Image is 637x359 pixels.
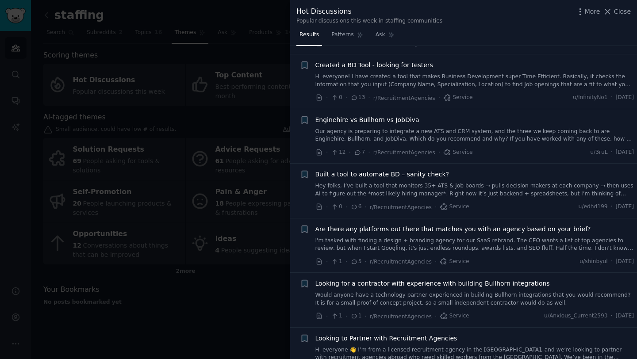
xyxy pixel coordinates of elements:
span: Service [443,94,472,102]
span: 6 [350,203,361,211]
span: 0 [331,94,342,102]
a: Results [296,28,322,46]
span: [DATE] [616,312,634,320]
span: r/RecruitmentAgencies [370,313,432,320]
span: · [326,148,328,157]
span: · [435,202,437,212]
span: · [611,94,613,102]
span: · [365,257,367,266]
a: Hey folks, I’ve built a tool that monitors 35+ ATS & job boards → pulls decision makers at each c... [315,182,634,198]
span: 13 [350,94,365,102]
span: [DATE] [616,149,634,157]
span: r/RecruitmentAgencies [370,204,432,210]
a: Created a BD Tool - looking for testers [315,61,433,70]
span: u/Anxious_Current2593 [544,312,608,320]
span: u/shinbyul [579,258,607,266]
span: Close [614,7,631,16]
span: · [326,312,328,321]
span: · [435,257,437,266]
span: [DATE] [616,203,634,211]
span: · [345,93,347,103]
span: Patterns [331,31,353,39]
span: 12 [331,149,345,157]
span: [DATE] [616,258,634,266]
a: Are there any platforms out there that matches you with an agency based on your brief? [315,225,591,234]
span: 0 [331,203,342,211]
span: 5 [350,258,361,266]
span: 1 [331,258,342,266]
button: Close [603,7,631,16]
span: · [611,203,613,211]
span: r/RecruitmentAgencies [373,95,435,101]
span: · [368,148,370,157]
span: · [435,312,437,321]
span: · [611,258,613,266]
div: Hot Discussions [296,6,442,17]
span: Service [440,203,469,211]
span: Results [299,31,319,39]
a: Looking to Partner with Recruitment Agencies [315,334,457,343]
a: Would anyone have a technology partner experienced in building Bullhorn integrations that you wou... [315,291,634,307]
span: · [365,312,367,321]
span: · [345,312,347,321]
span: [DATE] [616,94,634,102]
a: Built a tool to automate BD – sanity check? [315,170,449,179]
a: I'm tasked with finding a design + branding agency for our SaaS rebrand. The CEO wants a list of ... [315,237,634,252]
span: · [438,148,440,157]
a: Looking for a contractor with experience with building Bullhorn integrations [315,279,550,288]
span: · [345,202,347,212]
span: More [585,7,600,16]
span: · [611,149,613,157]
span: · [326,257,328,266]
span: · [326,93,328,103]
span: r/RecruitmentAgencies [373,149,435,156]
span: · [349,148,351,157]
span: · [365,202,367,212]
span: 1 [350,312,361,320]
span: u/InfinityNo1 [573,94,608,102]
span: Service [440,312,469,320]
span: Service [443,149,472,157]
button: More [576,7,600,16]
span: · [368,93,370,103]
span: · [438,93,440,103]
a: Enginehire vs Bullhorn vs JobDiva [315,115,419,125]
a: Patterns [328,28,366,46]
a: Ask [372,28,398,46]
a: Hi everyone! I have created a tool that makes Business Development super Time Efficient. Basicall... [315,73,634,88]
span: r/RecruitmentAgencies [370,259,432,265]
span: 1 [331,312,342,320]
a: Our agency is preparing to integrate a new ATS and CRM system, and the three we keep coming back ... [315,128,634,143]
span: u/edhd199 [579,203,608,211]
span: Service [440,258,469,266]
span: · [345,257,347,266]
span: 7 [354,149,365,157]
span: · [611,312,613,320]
span: u/3ruL [590,149,607,157]
span: · [326,202,328,212]
span: Ask [376,31,385,39]
div: Popular discussions this week in staffing communities [296,17,442,25]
